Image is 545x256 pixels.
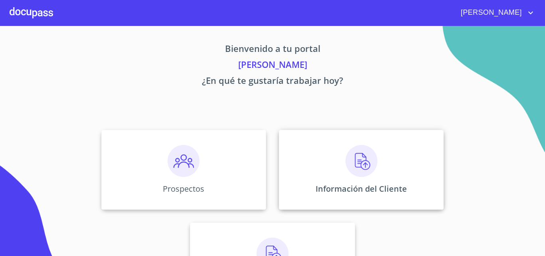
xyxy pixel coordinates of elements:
button: account of current user [455,6,535,19]
p: Bienvenido a tu portal [27,42,518,58]
img: prospectos.png [168,145,199,177]
span: [PERSON_NAME] [455,6,526,19]
p: ¿En qué te gustaría trabajar hoy? [27,74,518,90]
p: Información del Cliente [316,183,407,194]
p: [PERSON_NAME] [27,58,518,74]
img: carga.png [346,145,377,177]
p: Prospectos [163,183,204,194]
